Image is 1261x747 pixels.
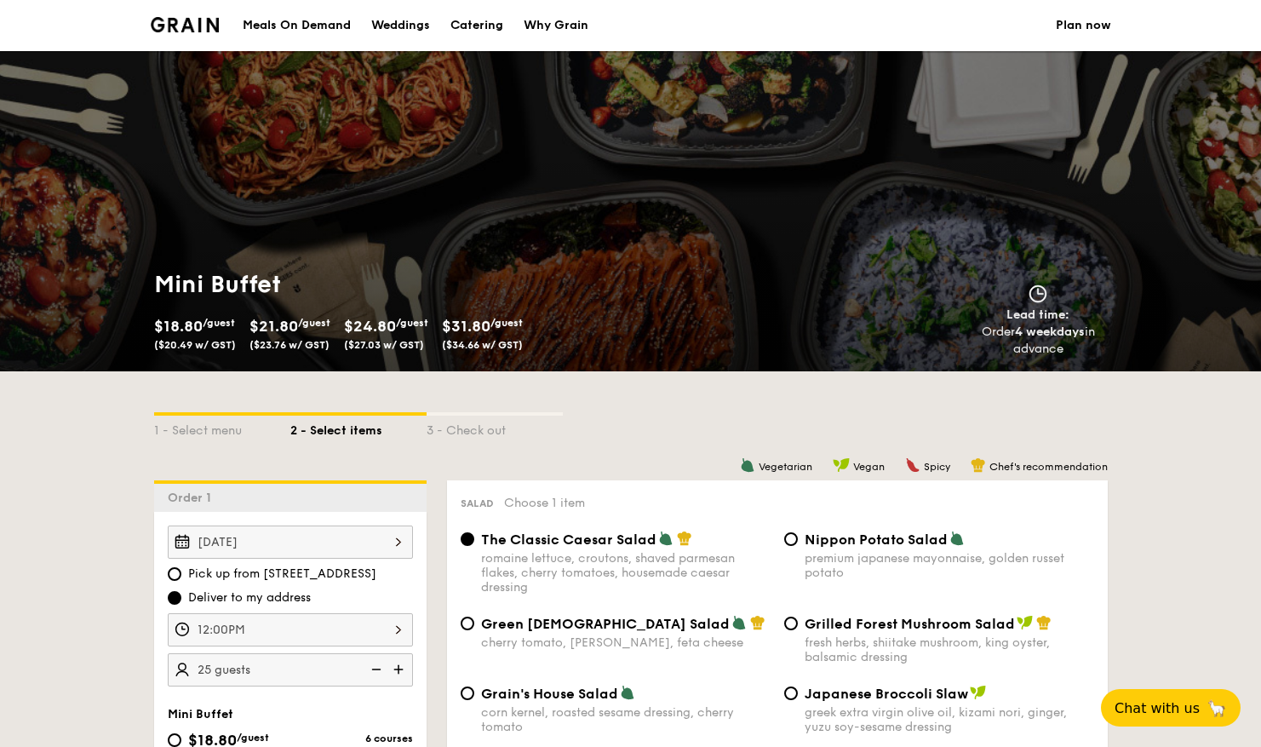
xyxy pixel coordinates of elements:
[1025,284,1051,303] img: icon-clock.2db775ea.svg
[1006,307,1069,322] span: Lead time:
[249,339,330,351] span: ($23.76 w/ GST)
[1115,700,1200,716] span: Chat with us
[168,653,413,687] input: Number of guests
[970,685,987,700] img: icon-vegan.f8ff3823.svg
[168,491,218,505] span: Order 1
[784,617,798,630] input: Grilled Forest Mushroom Saladfresh herbs, shiitake mushroom, king oyster, balsamic dressing
[154,416,290,440] div: 1 - Select menu
[151,17,220,32] a: Logotype
[168,591,181,605] input: Deliver to my address
[481,686,618,702] span: Grain's House Salad
[442,317,490,336] span: $31.80
[344,339,424,351] span: ($27.03 w/ GST)
[1036,615,1052,630] img: icon-chef-hat.a58ddaea.svg
[784,687,798,700] input: Japanese Broccoli Slawgreek extra virgin olive oil, kizami nori, ginger, yuzu soy-sesame dressing
[504,496,585,510] span: Choose 1 item
[989,461,1108,473] span: Chef's recommendation
[924,461,950,473] span: Spicy
[442,339,523,351] span: ($34.66 w/ GST)
[151,17,220,32] img: Grain
[731,615,747,630] img: icon-vegetarian.fe4039eb.svg
[481,705,771,734] div: corn kernel, roasted sesame dressing, cherry tomato
[168,526,413,559] input: Event date
[658,531,673,546] img: icon-vegetarian.fe4039eb.svg
[481,616,730,632] span: Green [DEMOGRAPHIC_DATA] Salad
[784,532,798,546] input: Nippon Potato Saladpremium japanese mayonnaise, golden russet potato
[481,532,656,548] span: The Classic Caesar Salad
[461,617,474,630] input: Green [DEMOGRAPHIC_DATA] Saladcherry tomato, [PERSON_NAME], feta cheese
[249,317,298,336] span: $21.80
[481,551,771,595] div: romaine lettuce, croutons, shaved parmesan flakes, cherry tomatoes, housemade caesar dressing
[168,733,181,747] input: $18.80/guest($20.49 w/ GST)6 coursesMin 20 guests
[290,733,413,744] div: 6 courses
[154,339,236,351] span: ($20.49 w/ GST)
[154,317,203,336] span: $18.80
[1017,615,1034,630] img: icon-vegan.f8ff3823.svg
[949,531,965,546] img: icon-vegetarian.fe4039eb.svg
[481,635,771,650] div: cherry tomato, [PERSON_NAME], feta cheese
[387,653,413,686] img: icon-add.58712e84.svg
[168,567,181,581] input: Pick up from [STREET_ADDRESS]
[298,317,330,329] span: /guest
[168,613,413,646] input: Event time
[396,317,428,329] span: /guest
[1207,698,1227,718] span: 🦙
[362,653,387,686] img: icon-reduce.1d2dbef1.svg
[290,416,427,440] div: 2 - Select items
[490,317,523,329] span: /guest
[833,457,850,473] img: icon-vegan.f8ff3823.svg
[805,705,1094,734] div: greek extra virgin olive oil, kizami nori, ginger, yuzu soy-sesame dressing
[461,532,474,546] input: The Classic Caesar Saladromaine lettuce, croutons, shaved parmesan flakes, cherry tomatoes, house...
[1015,325,1085,339] strong: 4 weekdays
[677,531,692,546] img: icon-chef-hat.a58ddaea.svg
[853,461,885,473] span: Vegan
[154,269,624,300] h1: Mini Buffet
[427,416,563,440] div: 3 - Check out
[740,457,755,473] img: icon-vegetarian.fe4039eb.svg
[905,457,920,473] img: icon-spicy.37a8142b.svg
[750,615,765,630] img: icon-chef-hat.a58ddaea.svg
[461,687,474,700] input: Grain's House Saladcorn kernel, roasted sesame dressing, cherry tomato
[962,324,1115,358] div: Order in advance
[461,497,494,509] span: Salad
[971,457,986,473] img: icon-chef-hat.a58ddaea.svg
[1101,689,1241,727] button: Chat with us🦙
[759,461,812,473] span: Vegetarian
[805,616,1015,632] span: Grilled Forest Mushroom Salad
[344,317,396,336] span: $24.80
[237,732,269,744] span: /guest
[188,566,376,583] span: Pick up from [STREET_ADDRESS]
[805,532,948,548] span: Nippon Potato Salad
[805,686,968,702] span: Japanese Broccoli Slaw
[805,635,1094,664] div: fresh herbs, shiitake mushroom, king oyster, balsamic dressing
[188,589,311,606] span: Deliver to my address
[168,707,233,721] span: Mini Buffet
[805,551,1094,580] div: premium japanese mayonnaise, golden russet potato
[620,685,635,700] img: icon-vegetarian.fe4039eb.svg
[203,317,235,329] span: /guest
